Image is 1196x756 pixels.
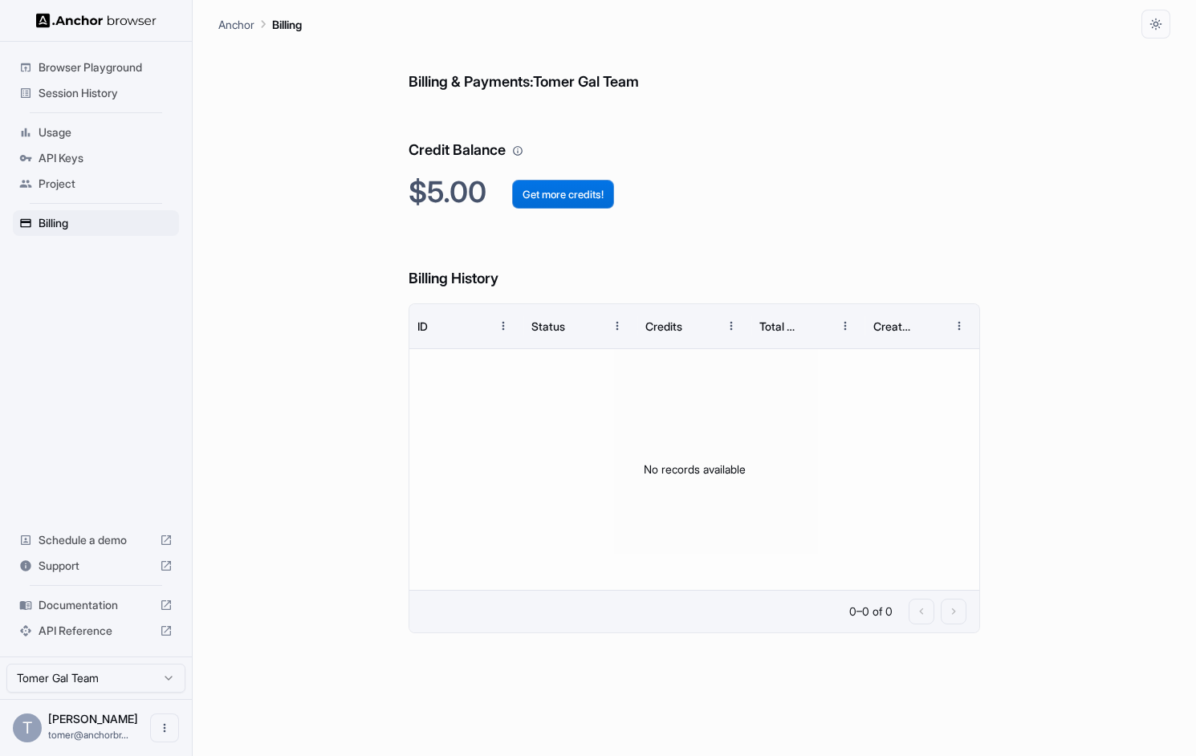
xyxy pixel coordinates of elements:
[802,311,831,340] button: Sort
[13,145,179,171] div: API Keys
[272,16,302,33] p: Billing
[39,215,173,231] span: Billing
[603,311,632,340] button: Menu
[489,311,518,340] button: Menu
[512,145,523,156] svg: Your credit balance will be consumed as you use the API. Visit the usage page to view a breakdown...
[873,319,914,333] div: Created
[13,210,179,236] div: Billing
[409,39,980,94] h6: Billing & Payments: Tomer Gal Team
[645,319,682,333] div: Credits
[13,55,179,80] div: Browser Playground
[831,311,860,340] button: Menu
[39,150,173,166] span: API Keys
[574,311,603,340] button: Sort
[13,592,179,618] div: Documentation
[849,604,893,620] p: 0–0 of 0
[48,729,128,741] span: tomer@anchorbrowser.io
[13,171,179,197] div: Project
[417,319,428,333] div: ID
[688,311,717,340] button: Sort
[409,235,980,291] h6: Billing History
[512,180,614,209] button: Get more credits!
[48,712,138,726] span: Tomer Gal
[39,532,153,548] span: Schedule a demo
[39,124,173,140] span: Usage
[13,553,179,579] div: Support
[531,319,565,333] div: Status
[218,15,302,33] nav: breadcrumb
[150,713,179,742] button: Open menu
[218,16,254,33] p: Anchor
[39,176,173,192] span: Project
[13,527,179,553] div: Schedule a demo
[409,175,980,209] h2: $5.00
[39,85,173,101] span: Session History
[460,311,489,340] button: Sort
[945,311,974,340] button: Menu
[409,349,979,590] div: No records available
[13,120,179,145] div: Usage
[13,618,179,644] div: API Reference
[759,319,800,333] div: Total Cost
[409,107,980,162] h6: Credit Balance
[13,80,179,106] div: Session History
[39,59,173,75] span: Browser Playground
[717,311,746,340] button: Menu
[39,623,153,639] span: API Reference
[916,311,945,340] button: Sort
[39,558,153,574] span: Support
[39,597,153,613] span: Documentation
[36,13,157,28] img: Anchor Logo
[13,713,42,742] div: T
